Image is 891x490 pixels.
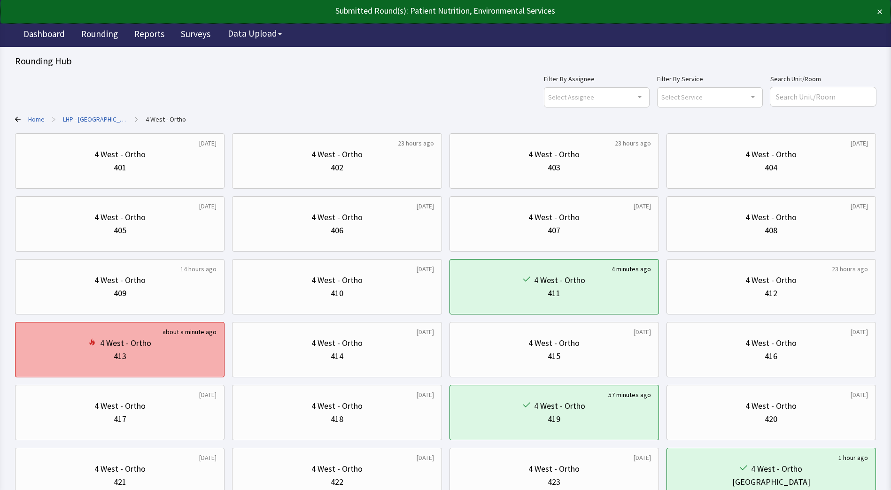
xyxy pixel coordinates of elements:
div: 4 West - Ortho [311,211,363,224]
div: [DATE] [199,201,217,211]
div: 4 West - Ortho [528,462,580,475]
div: 4 West - Ortho [311,462,363,475]
div: 413 [114,350,126,363]
a: LHP - Pascack Valley [63,115,127,124]
div: 412 [765,287,777,300]
a: 4 West - Ortho [146,115,186,124]
span: Select Service [661,92,703,102]
a: Home [28,115,45,124]
div: 419 [548,413,560,426]
div: Rounding Hub [15,54,876,68]
a: Reports [127,23,171,47]
div: 414 [331,350,343,363]
div: 4 West - Ortho [311,148,363,161]
div: 4 West - Ortho [528,337,580,350]
div: Submitted Round(s): Patient Nutrition, Environmental Services [8,4,795,17]
label: Search Unit/Room [770,73,876,84]
div: [DATE] [417,201,434,211]
div: 4 West - Ortho [745,148,797,161]
div: [DATE] [417,327,434,337]
div: 421 [114,475,126,489]
a: Rounding [74,23,125,47]
div: [DATE] [851,201,868,211]
button: Data Upload [222,25,287,42]
div: 409 [114,287,126,300]
span: Select Assignee [548,92,594,102]
div: 4 West - Ortho [94,274,146,287]
label: Filter By Service [657,73,763,84]
div: 403 [548,161,560,174]
div: 405 [114,224,126,237]
div: 402 [331,161,343,174]
div: [DATE] [417,453,434,462]
div: 4 West - Ortho [534,274,585,287]
div: 4 West - Ortho [94,148,146,161]
div: 4 West - Ortho [745,399,797,413]
a: Surveys [174,23,217,47]
div: 4 West - Ortho [751,462,802,475]
div: [GEOGRAPHIC_DATA] [732,475,810,489]
div: 415 [548,350,560,363]
div: [DATE] [417,264,434,274]
div: 410 [331,287,343,300]
div: [DATE] [634,453,651,462]
div: 401 [114,161,126,174]
input: Search Unit/Room [770,87,876,106]
div: 4 West - Ortho [94,211,146,224]
div: 416 [765,350,777,363]
div: [DATE] [634,201,651,211]
div: [DATE] [199,390,217,399]
div: 404 [765,161,777,174]
div: 411 [548,287,560,300]
div: 23 hours ago [615,138,651,148]
div: 23 hours ago [398,138,434,148]
div: [DATE] [199,453,217,462]
div: 4 minutes ago [612,264,651,274]
div: 14 hours ago [180,264,217,274]
div: 423 [548,475,560,489]
div: [DATE] [851,327,868,337]
span: > [135,110,138,129]
div: 1 hour ago [838,453,868,462]
div: 4 West - Ortho [94,462,146,475]
div: 4 West - Ortho [311,274,363,287]
div: 418 [331,413,343,426]
div: 57 minutes ago [608,390,651,399]
div: 4 West - Ortho [311,337,363,350]
div: 408 [765,224,777,237]
div: 4 West - Ortho [528,148,580,161]
div: 4 West - Ortho [745,337,797,350]
div: 406 [331,224,343,237]
div: 4 West - Ortho [745,211,797,224]
div: 4 West - Ortho [528,211,580,224]
div: [DATE] [199,138,217,148]
div: 4 West - Ortho [534,399,585,413]
div: 23 hours ago [832,264,868,274]
div: [DATE] [851,138,868,148]
div: 422 [331,475,343,489]
a: Dashboard [16,23,72,47]
div: 417 [114,413,126,426]
div: 407 [548,224,560,237]
div: 4 West - Ortho [745,274,797,287]
div: 4 West - Ortho [100,337,151,350]
div: 4 West - Ortho [94,399,146,413]
div: [DATE] [634,327,651,337]
div: 4 West - Ortho [311,399,363,413]
button: × [877,4,883,19]
label: Filter By Assignee [544,73,650,84]
span: > [52,110,55,129]
div: 420 [765,413,777,426]
div: [DATE] [417,390,434,399]
div: about a minute ago [163,327,217,337]
div: [DATE] [851,390,868,399]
